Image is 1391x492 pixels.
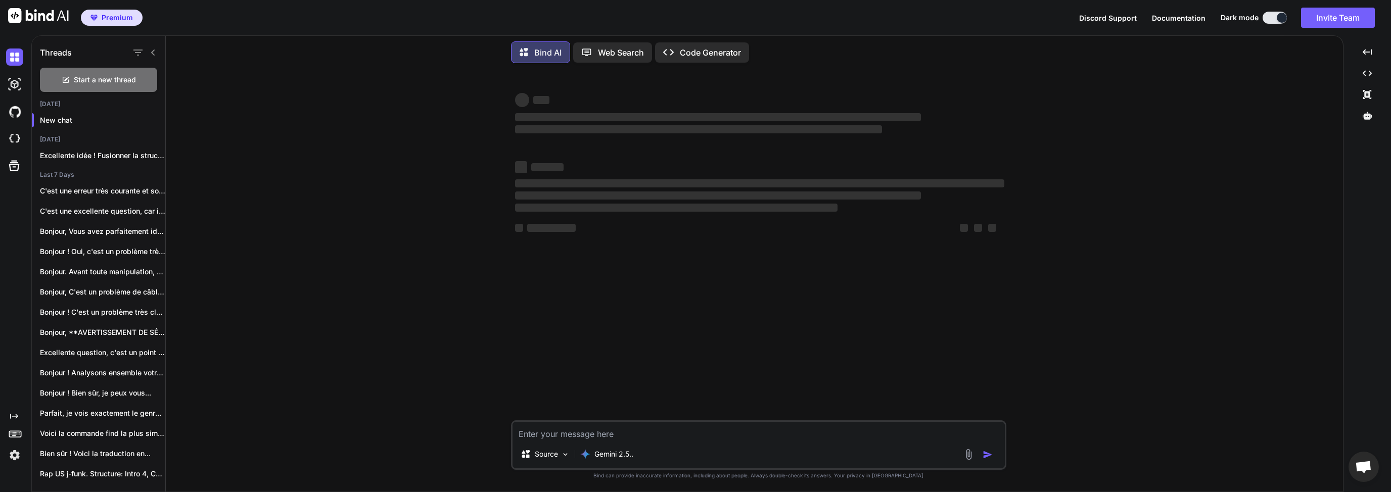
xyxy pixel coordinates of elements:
[511,472,1006,479] p: Bind can provide inaccurate information, including about people. Always double-check its answers....
[6,76,23,93] img: darkAi-studio
[102,13,133,23] span: Premium
[40,307,165,317] p: Bonjour ! C'est un problème très classique...
[40,267,165,277] p: Bonjour. Avant toute manipulation, coupez le courant...
[580,449,590,459] img: Gemini 2.5 Pro
[1152,13,1205,23] button: Documentation
[40,449,165,459] p: Bien sûr ! Voici la traduction en...
[515,113,921,121] span: ‌
[533,96,549,104] span: ‌
[40,186,165,196] p: C'est une erreur très courante et souvent...
[40,388,165,398] p: Bonjour ! Bien sûr, je peux vous...
[40,408,165,418] p: Parfait, je vois exactement le genre d'énergie...
[6,130,23,147] img: cloudideIcon
[1349,452,1379,482] div: Ouvrir le chat
[983,450,993,460] img: icon
[40,115,165,125] p: New chat
[6,103,23,120] img: githubDark
[40,287,165,297] p: Bonjour, C'est un problème de câblage très...
[515,125,882,133] span: ‌
[515,191,921,200] span: ‌
[960,224,968,232] span: ‌
[515,224,523,232] span: ‌
[32,135,165,143] h2: [DATE]
[974,224,982,232] span: ‌
[1079,14,1137,22] span: Discord Support
[32,171,165,179] h2: Last 7 Days
[515,93,529,107] span: ‌
[81,10,143,26] button: premiumPremium
[8,8,69,23] img: Bind AI
[680,46,741,59] p: Code Generator
[527,224,576,232] span: ‌
[40,327,165,337] p: Bonjour, **AVERTISSEMENT DE SÉCURITÉ : Avant toute...
[6,48,23,66] img: darkChat
[74,75,136,85] span: Start a new thread
[598,46,644,59] p: Web Search
[515,204,838,212] span: ‌
[1079,13,1137,23] button: Discord Support
[40,348,165,358] p: Excellente question, c'est un point très important...
[515,179,1004,187] span: ‌
[32,100,165,108] h2: [DATE]
[531,163,564,171] span: ‌
[534,46,562,59] p: Bind AI
[40,469,165,479] p: Rap US j‑funk. Structure: Intro 4, Couplet...
[594,449,633,459] p: Gemini 2.5..
[40,247,165,257] p: Bonjour ! Oui, c'est un problème très...
[515,161,527,173] span: ‌
[40,206,165,216] p: C'est une excellente question, car il n'existe...
[40,151,165,161] p: Excellente idée ! Fusionner la structure hypnotique...
[40,368,165,378] p: Bonjour ! Analysons ensemble votre interrupteur pour...
[40,428,165,438] p: Voici la commande find la plus simple:...
[963,449,975,460] img: attachment
[1301,8,1375,28] button: Invite Team
[1221,13,1259,23] span: Dark mode
[40,46,72,59] h1: Threads
[561,450,570,459] img: Pick Models
[6,447,23,464] img: settings
[90,15,98,21] img: premium
[535,449,558,459] p: Source
[1152,14,1205,22] span: Documentation
[988,224,996,232] span: ‌
[40,226,165,236] p: Bonjour, Vous avez parfaitement identifié le problème...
